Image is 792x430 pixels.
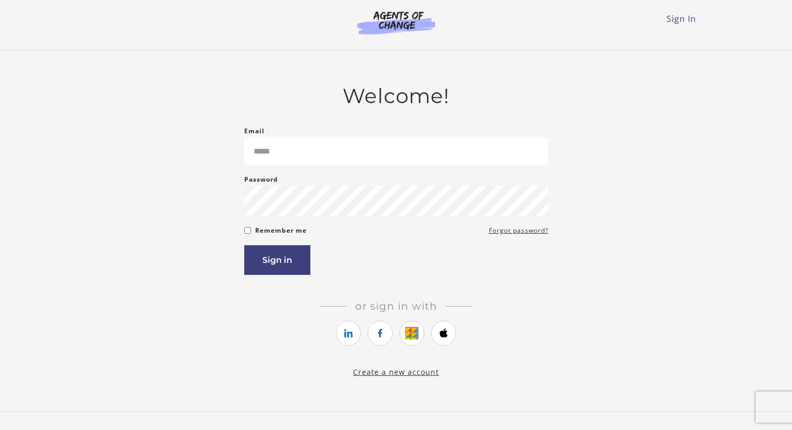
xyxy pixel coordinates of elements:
h2: Welcome! [244,84,548,108]
label: Password [244,173,278,186]
span: Or sign in with [347,300,446,312]
a: https://courses.thinkific.com/users/auth/facebook?ss%5Breferral%5D=&ss%5Buser_return_to%5D=&ss%5B... [368,321,393,346]
a: Forgot password? [489,224,548,237]
a: Sign In [667,13,696,24]
img: Agents of Change Logo [346,10,446,34]
button: Sign in [244,245,310,275]
a: https://courses.thinkific.com/users/auth/linkedin?ss%5Breferral%5D=&ss%5Buser_return_to%5D=&ss%5B... [336,321,361,346]
label: Email [244,125,265,137]
a: https://courses.thinkific.com/users/auth/google?ss%5Breferral%5D=&ss%5Buser_return_to%5D=&ss%5Bvi... [399,321,424,346]
a: https://courses.thinkific.com/users/auth/apple?ss%5Breferral%5D=&ss%5Buser_return_to%5D=&ss%5Bvis... [431,321,456,346]
a: Create a new account [353,367,439,377]
label: Remember me [255,224,307,237]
